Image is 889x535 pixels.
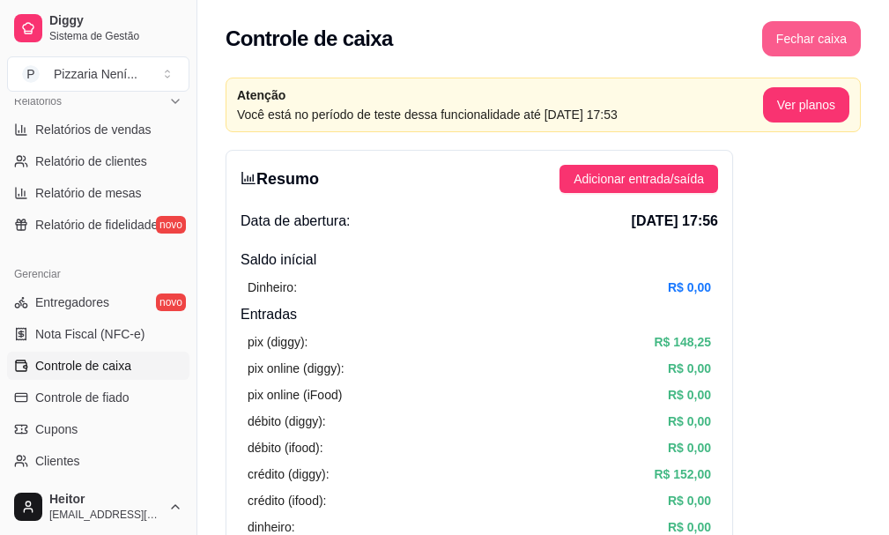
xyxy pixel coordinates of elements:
span: Heitor [49,492,161,508]
a: Entregadoresnovo [7,288,189,316]
a: Relatório de mesas [7,179,189,207]
span: Relatório de mesas [35,184,142,202]
a: Cupons [7,415,189,443]
article: R$ 0,00 [668,412,711,431]
article: pix (diggy): [248,332,307,352]
article: R$ 148,25 [654,332,711,352]
article: R$ 0,00 [668,491,711,510]
span: Controle de caixa [35,357,131,375]
article: crédito (diggy): [248,464,330,484]
article: R$ 0,00 [668,438,711,457]
article: Dinheiro: [248,278,297,297]
a: Nota Fiscal (NFC-e) [7,320,189,348]
h4: Entradas [241,304,718,325]
span: [DATE] 17:56 [632,211,718,232]
article: pix online (iFood) [248,385,342,405]
span: Sistema de Gestão [49,29,182,43]
a: Controle de caixa [7,352,189,380]
button: Adicionar entrada/saída [559,165,718,193]
article: Atenção [237,85,763,105]
article: R$ 0,00 [668,359,711,378]
a: Relatório de fidelidadenovo [7,211,189,239]
span: Relatórios [14,94,62,108]
article: débito (ifood): [248,438,323,457]
article: crédito (ifood): [248,491,326,510]
article: débito (diggy): [248,412,326,431]
a: Clientes [7,447,189,475]
span: Entregadores [35,294,109,311]
span: Relatório de fidelidade [35,216,158,234]
span: Clientes [35,452,80,470]
span: Diggy [49,13,182,29]
article: pix online (diggy): [248,359,344,378]
h2: Controle de caixa [226,25,393,53]
article: Você está no período de teste dessa funcionalidade até [DATE] 17:53 [237,105,763,124]
h3: Resumo [241,167,319,191]
span: Relatórios de vendas [35,121,152,138]
article: R$ 152,00 [654,464,711,484]
button: Heitor[EMAIL_ADDRESS][DOMAIN_NAME] [7,486,189,528]
button: Select a team [7,56,189,92]
article: R$ 0,00 [668,278,711,297]
button: Fechar caixa [762,21,861,56]
span: Cupons [35,420,78,438]
article: R$ 0,00 [668,385,711,405]
span: P [22,65,40,83]
a: Ver planos [763,98,849,112]
button: Ver planos [763,87,849,123]
span: Adicionar entrada/saída [574,169,704,189]
div: Pizzaria Není ... [54,65,137,83]
span: Controle de fiado [35,389,130,406]
a: DiggySistema de Gestão [7,7,189,49]
span: Relatório de clientes [35,152,147,170]
span: Nota Fiscal (NFC-e) [35,325,144,343]
a: Relatório de clientes [7,147,189,175]
span: bar-chart [241,170,256,186]
a: Controle de fiado [7,383,189,412]
div: Gerenciar [7,260,189,288]
a: Relatórios de vendas [7,115,189,144]
span: Data de abertura: [241,211,351,232]
span: [EMAIL_ADDRESS][DOMAIN_NAME] [49,508,161,522]
h4: Saldo inícial [241,249,718,271]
